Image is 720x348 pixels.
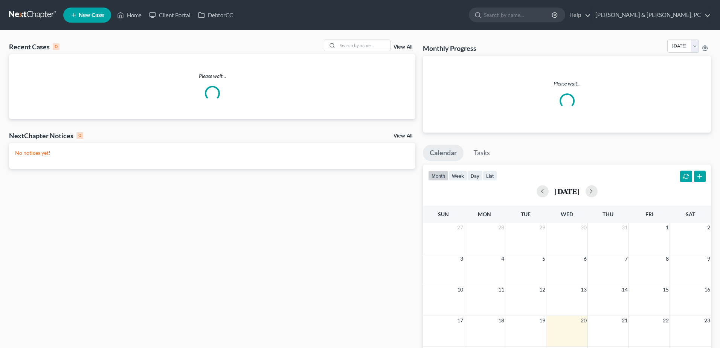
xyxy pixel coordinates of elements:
span: 5 [542,254,546,263]
span: Fri [645,211,653,217]
span: 21 [621,316,628,325]
a: Home [113,8,145,22]
span: 17 [456,316,464,325]
a: [PERSON_NAME] & [PERSON_NAME], PC [592,8,711,22]
span: 8 [665,254,670,263]
a: Client Portal [145,8,194,22]
span: 29 [538,223,546,232]
span: 22 [662,316,670,325]
span: 12 [538,285,546,294]
span: 16 [703,285,711,294]
div: 0 [76,132,83,139]
input: Search by name... [484,8,553,22]
span: 31 [621,223,628,232]
p: Please wait... [429,80,705,87]
span: 3 [459,254,464,263]
span: 9 [706,254,711,263]
input: Search by name... [337,40,390,51]
span: 2 [706,223,711,232]
span: Sat [686,211,695,217]
span: 11 [497,285,505,294]
span: 4 [500,254,505,263]
span: Mon [478,211,491,217]
a: View All [394,133,412,139]
span: 1 [665,223,670,232]
h2: [DATE] [555,187,580,195]
span: 27 [456,223,464,232]
span: 18 [497,316,505,325]
span: 30 [580,223,587,232]
span: 7 [624,254,628,263]
div: 0 [53,43,59,50]
span: 20 [580,316,587,325]
span: 13 [580,285,587,294]
span: 10 [456,285,464,294]
button: list [483,171,497,181]
h3: Monthly Progress [423,44,476,53]
span: Wed [561,211,573,217]
p: No notices yet! [15,149,409,157]
a: Tasks [467,145,497,161]
button: month [428,171,448,181]
span: Thu [603,211,613,217]
a: Help [566,8,591,22]
a: Calendar [423,145,464,161]
div: Recent Cases [9,42,59,51]
span: Tue [521,211,531,217]
span: 15 [662,285,670,294]
span: 23 [703,316,711,325]
p: Please wait... [9,72,415,80]
div: NextChapter Notices [9,131,83,140]
span: Sun [438,211,449,217]
button: week [448,171,467,181]
a: DebtorCC [194,8,237,22]
button: day [467,171,483,181]
span: 14 [621,285,628,294]
a: View All [394,44,412,50]
span: 6 [583,254,587,263]
span: New Case [79,12,104,18]
span: 19 [538,316,546,325]
span: 28 [497,223,505,232]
